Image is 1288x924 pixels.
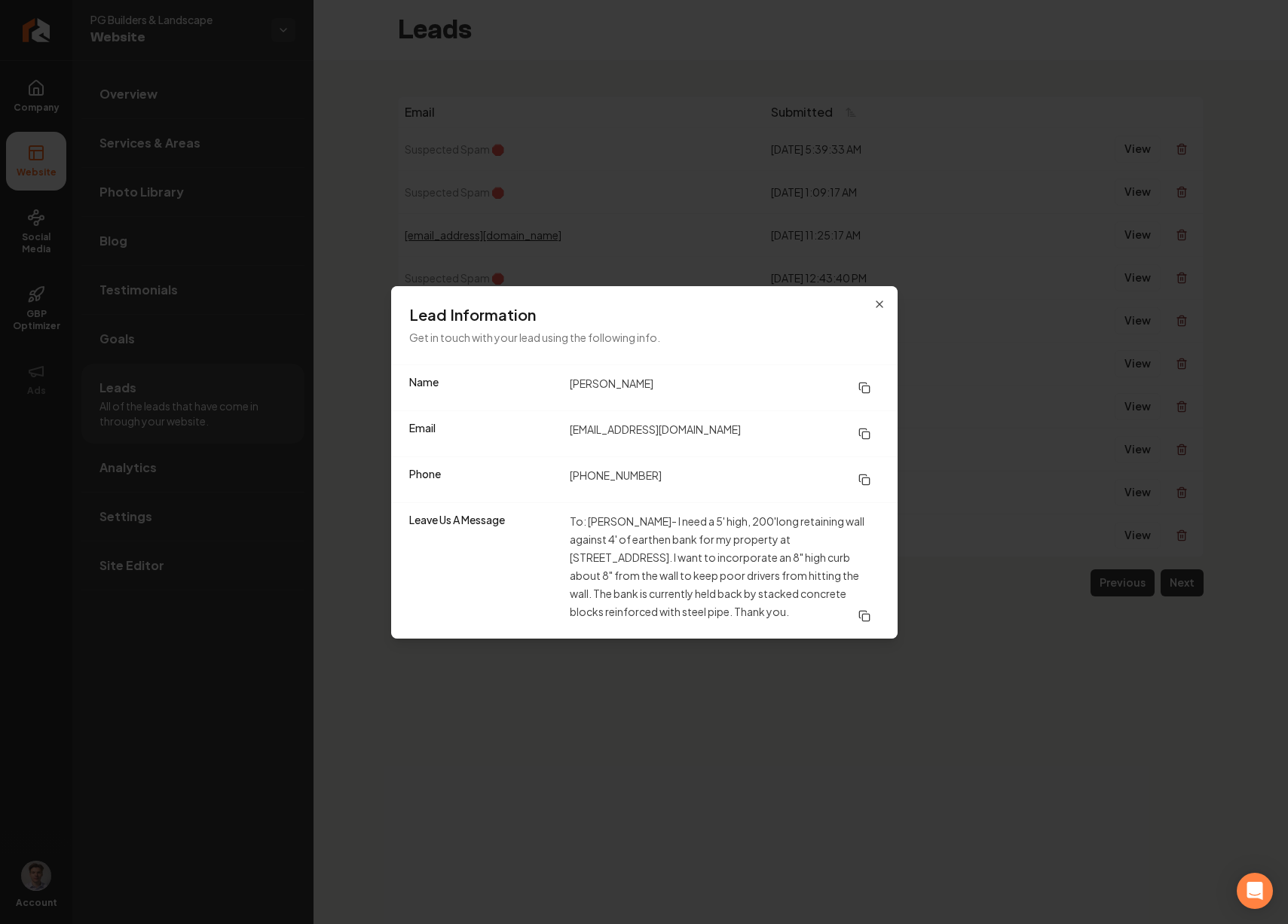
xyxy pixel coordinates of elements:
dd: To: [PERSON_NAME]- I need a 5' high, 200'long retaining wall against 4' of earthen bank for my pr... [570,512,880,630]
h3: Lead Information [409,304,880,325]
dt: Name [409,374,558,401]
dt: Leave Us A Message [409,512,558,630]
p: Get in touch with your lead using the following info. [409,328,880,346]
dd: [EMAIL_ADDRESS][DOMAIN_NAME] [570,420,880,447]
dt: Phone [409,466,558,493]
dt: Email [409,420,558,447]
dd: [PHONE_NUMBER] [570,466,880,493]
dd: [PERSON_NAME] [570,374,880,401]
